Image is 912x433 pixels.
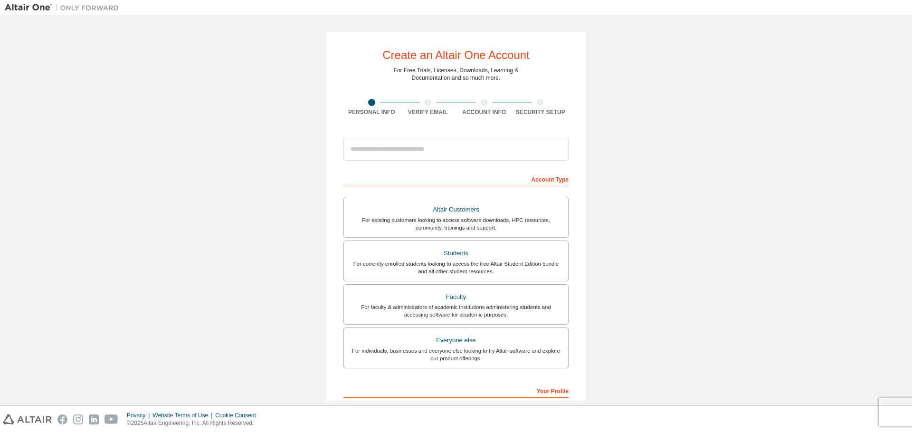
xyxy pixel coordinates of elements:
div: Verify Email [400,108,456,116]
div: Website Terms of Use [152,412,215,419]
div: For existing customers looking to access software downloads, HPC resources, community, trainings ... [350,216,562,231]
img: youtube.svg [104,414,118,424]
p: © 2025 Altair Engineering, Inc. All Rights Reserved. [127,419,262,427]
div: Students [350,247,562,260]
img: linkedin.svg [89,414,99,424]
div: Everyone else [350,334,562,347]
div: Altair Customers [350,203,562,216]
div: Your Profile [343,383,569,398]
img: facebook.svg [57,414,67,424]
div: Create an Altair One Account [382,49,530,61]
div: For currently enrolled students looking to access the free Altair Student Edition bundle and all ... [350,260,562,275]
div: For faculty & administrators of academic institutions administering students and accessing softwa... [350,303,562,318]
div: Account Info [456,108,513,116]
img: altair_logo.svg [3,414,52,424]
div: Personal Info [343,108,400,116]
div: Cookie Consent [215,412,261,419]
div: Privacy [127,412,152,419]
div: For individuals, businesses and everyone else looking to try Altair software and explore our prod... [350,347,562,362]
img: Altair One [5,3,123,12]
div: Security Setup [513,108,569,116]
div: For Free Trials, Licenses, Downloads, Learning & Documentation and so much more. [394,67,519,82]
div: Account Type [343,171,569,186]
img: instagram.svg [73,414,83,424]
div: Faculty [350,290,562,304]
